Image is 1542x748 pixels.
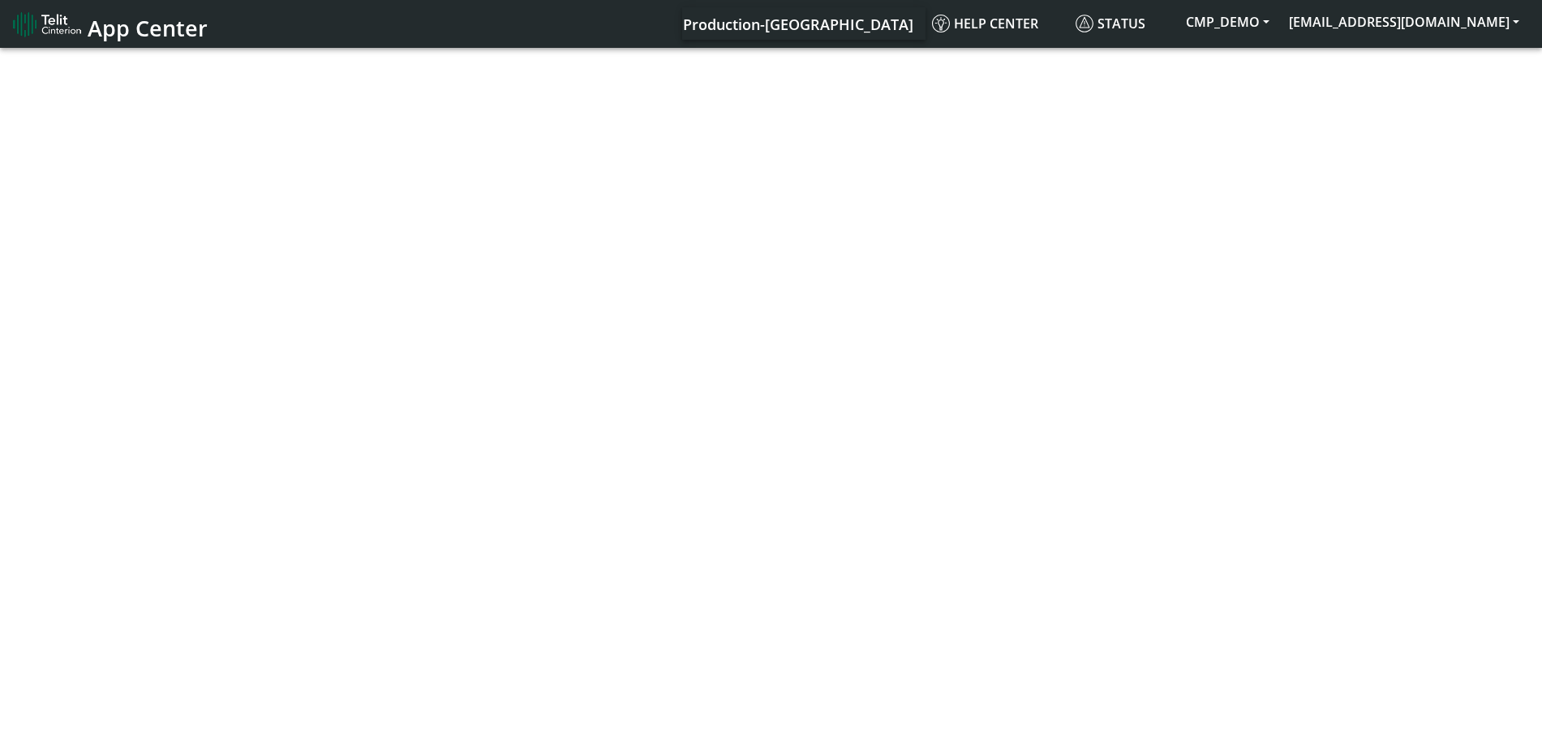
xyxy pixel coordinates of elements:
[682,7,913,40] a: Your current platform instance
[1076,15,1145,32] span: Status
[932,15,950,32] img: knowledge.svg
[926,7,1069,40] a: Help center
[88,13,208,43] span: App Center
[1176,7,1279,37] button: CMP_DEMO
[13,11,81,37] img: logo-telit-cinterion-gw-new.png
[13,6,205,41] a: App Center
[932,15,1038,32] span: Help center
[1076,15,1093,32] img: status.svg
[683,15,913,34] span: Production-[GEOGRAPHIC_DATA]
[1069,7,1176,40] a: Status
[1279,7,1529,37] button: [EMAIL_ADDRESS][DOMAIN_NAME]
